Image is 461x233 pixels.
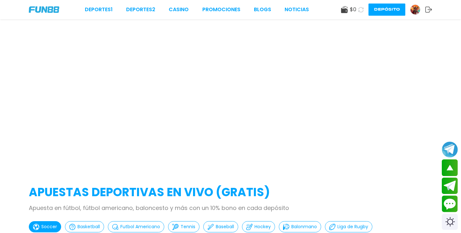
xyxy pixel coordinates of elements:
button: Balonmano [279,221,321,232]
a: CASINO [169,6,189,13]
button: Join telegram [442,178,458,194]
button: Depósito [368,4,405,16]
a: NOTICIAS [285,6,309,13]
p: Tennis [181,223,195,230]
a: BLOGS [254,6,271,13]
p: Liga de Rugby [337,223,368,230]
p: Apuesta en fútbol, fútbol americano, baloncesto y más con un 10% bono en cada depósito [29,204,432,212]
button: Join telegram channel [442,141,458,158]
button: scroll up [442,159,458,176]
p: Basketball [77,223,100,230]
a: Promociones [202,6,240,13]
p: Baseball [216,223,234,230]
span: $ 0 [350,6,356,13]
p: Soccer [41,223,57,230]
p: Hockey [255,223,271,230]
h2: APUESTAS DEPORTIVAS EN VIVO (gratis) [29,184,432,201]
button: Contact customer service [442,196,458,212]
button: Hockey [242,221,275,232]
button: Futbol Americano [108,221,164,232]
img: Avatar [410,5,420,14]
img: Company Logo [29,6,59,13]
p: Balonmano [291,223,317,230]
button: Tennis [168,221,199,232]
button: Soccer [29,221,61,232]
a: Deportes2 [126,6,155,13]
a: Avatar [410,4,425,15]
button: Liga de Rugby [325,221,372,232]
button: Basketball [65,221,104,232]
button: Baseball [203,221,238,232]
div: Switch theme [442,214,458,230]
p: Futbol Americano [120,223,160,230]
a: Deportes1 [85,6,113,13]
